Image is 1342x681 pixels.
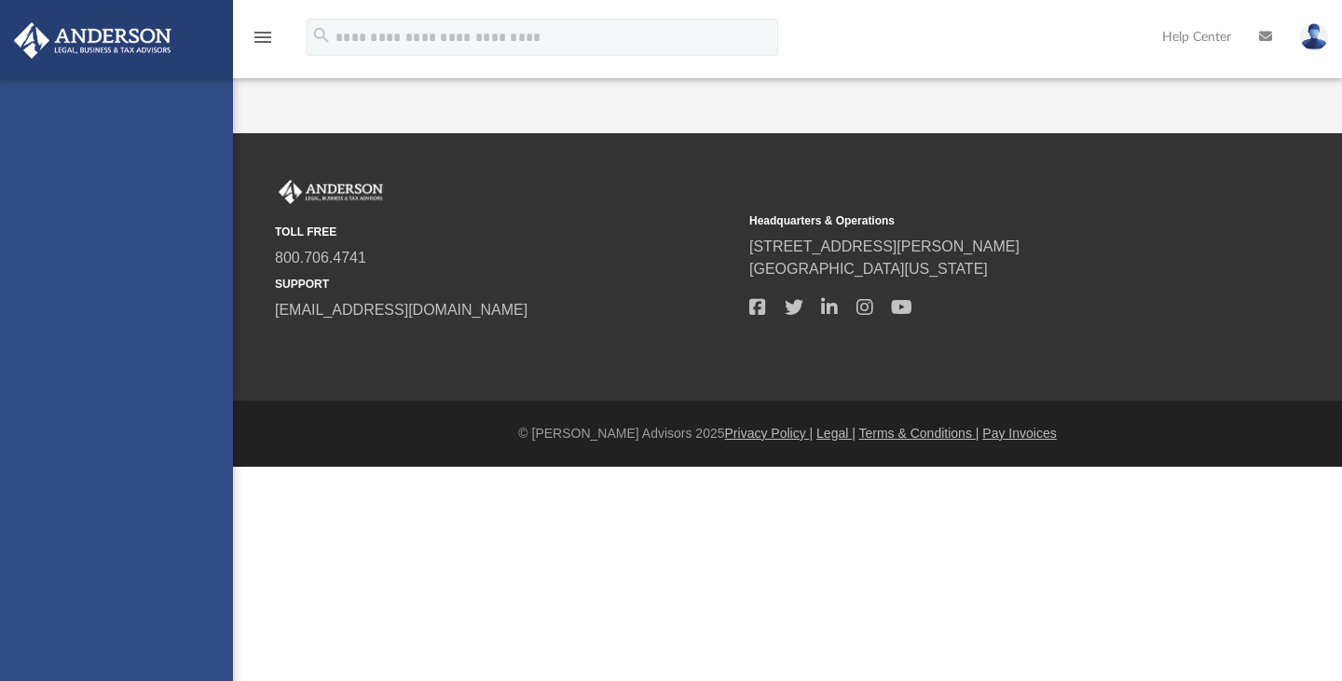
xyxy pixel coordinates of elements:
a: Pay Invoices [982,426,1056,441]
img: Anderson Advisors Platinum Portal [275,180,387,204]
i: search [311,25,332,46]
a: menu [252,35,274,48]
small: Headquarters & Operations [749,212,1211,229]
small: TOLL FREE [275,224,736,240]
a: 800.706.4741 [275,250,366,266]
a: [STREET_ADDRESS][PERSON_NAME] [749,238,1020,254]
i: menu [252,26,274,48]
a: Terms & Conditions | [859,426,979,441]
small: SUPPORT [275,276,736,293]
img: User Pic [1300,23,1328,50]
a: Legal | [816,426,856,441]
a: [EMAIL_ADDRESS][DOMAIN_NAME] [275,302,527,318]
a: [GEOGRAPHIC_DATA][US_STATE] [749,261,988,277]
img: Anderson Advisors Platinum Portal [8,22,177,59]
div: © [PERSON_NAME] Advisors 2025 [233,424,1342,443]
a: Privacy Policy | [725,426,814,441]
